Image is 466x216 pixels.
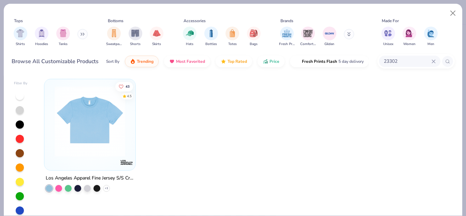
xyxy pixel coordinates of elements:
[303,28,313,39] img: Comfort Colors Image
[279,42,295,47] span: Fresh Prints
[176,59,205,64] span: Most Favorited
[381,27,395,47] button: filter button
[150,27,163,47] button: filter button
[280,18,293,24] div: Brands
[300,42,316,47] span: Comfort Colors
[384,29,392,37] img: Unisex Image
[115,82,133,91] button: Like
[295,59,301,64] img: flash.gif
[106,27,122,47] div: filter for Sweatpants
[108,18,123,24] div: Bottoms
[205,42,217,47] span: Bottles
[247,27,261,47] button: filter button
[290,56,369,67] button: Fresh Prints Flash5 day delivery
[186,42,193,47] span: Hats
[383,42,393,47] span: Unisex
[282,28,292,39] img: Fresh Prints Image
[221,59,226,64] img: TopRated.gif
[129,27,142,47] button: filter button
[126,85,130,88] span: 43
[324,28,335,39] img: Gildan Image
[382,18,399,24] div: Made For
[427,29,435,37] img: Men Image
[186,29,194,37] img: Hats Image
[153,29,161,37] img: Skirts Image
[183,27,196,47] div: filter for Hats
[16,42,25,47] span: Shirts
[120,156,134,169] img: Los Angeles Apparel logo
[184,18,206,24] div: Accessories
[183,27,196,47] button: filter button
[152,42,161,47] span: Skirts
[250,42,258,47] span: Bags
[204,27,218,47] div: filter for Bottles
[131,29,139,37] img: Shorts Image
[35,42,48,47] span: Hoodies
[258,56,285,67] button: Price
[129,27,142,47] div: filter for Shorts
[279,27,295,47] div: filter for Fresh Prints
[279,27,295,47] button: filter button
[59,29,67,37] img: Tanks Image
[250,29,257,37] img: Bags Image
[130,42,141,47] span: Shorts
[105,186,108,190] span: + 1
[14,27,27,47] div: filter for Shirts
[35,27,48,47] div: filter for Hoodies
[16,29,24,37] img: Shirts Image
[300,27,316,47] button: filter button
[56,27,70,47] button: filter button
[38,29,45,37] img: Hoodies Image
[12,57,99,66] div: Browse All Customizable Products
[225,27,239,47] button: filter button
[127,93,132,99] div: 4.5
[403,27,416,47] button: filter button
[424,27,438,47] div: filter for Men
[106,27,122,47] button: filter button
[324,42,334,47] span: Gildan
[106,42,122,47] span: Sweatpants
[302,59,337,64] span: Fresh Prints Flash
[228,59,247,64] span: Top Rated
[207,29,215,37] img: Bottles Image
[150,27,163,47] div: filter for Skirts
[381,27,395,47] div: filter for Unisex
[216,56,252,67] button: Top Rated
[247,27,261,47] div: filter for Bags
[51,86,129,157] img: f3219295-8d3b-4710-9317-a65d585a2940
[204,27,218,47] button: filter button
[427,42,434,47] span: Men
[14,27,27,47] button: filter button
[125,56,159,67] button: Trending
[130,59,135,64] img: trending.gif
[383,57,432,65] input: Try "T-Shirt"
[169,59,175,64] img: most_fav.gif
[300,27,316,47] div: filter for Comfort Colors
[323,27,336,47] div: filter for Gildan
[225,27,239,47] div: filter for Totes
[46,174,134,183] div: Los Angeles Apparel Fine Jersey S/S Crop Tee
[338,58,364,66] span: 5 day delivery
[14,81,28,86] div: Filter By
[14,18,23,24] div: Tops
[106,58,119,64] div: Sort By
[137,59,154,64] span: Trending
[228,42,237,47] span: Totes
[403,27,416,47] div: filter for Women
[164,56,210,67] button: Most Favorited
[56,27,70,47] div: filter for Tanks
[59,42,68,47] span: Tanks
[229,29,236,37] img: Totes Image
[270,59,279,64] span: Price
[447,7,460,20] button: Close
[403,42,416,47] span: Women
[35,27,48,47] button: filter button
[406,29,413,37] img: Women Image
[424,27,438,47] button: filter button
[110,29,118,37] img: Sweatpants Image
[323,27,336,47] button: filter button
